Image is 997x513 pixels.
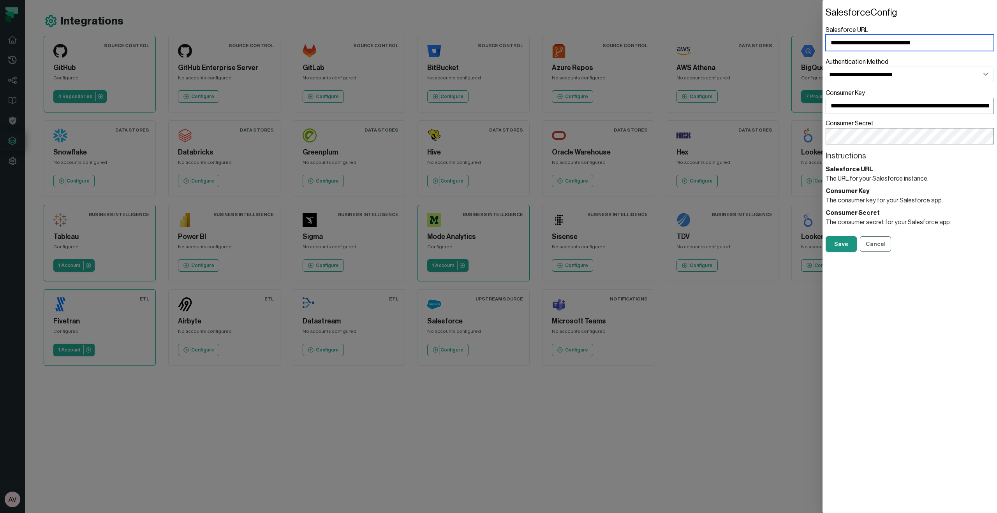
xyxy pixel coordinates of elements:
header: Consumer Secret [826,208,994,218]
input: Consumer Key [826,98,994,114]
label: Consumer Key [826,88,994,114]
section: The URL for your Salesforce instance. [826,165,994,183]
button: Save [826,236,857,252]
input: Salesforce URL [826,35,994,51]
input: Consumer Secret [826,128,994,144]
button: Cancel [860,236,891,252]
label: Authentication Method [826,59,888,65]
header: Consumer Key [826,186,994,196]
label: Consumer Secret [826,119,994,144]
header: Salesforce URL [826,165,994,174]
header: Instructions [826,151,994,162]
section: The consumer secret for your Salesforce app. [826,208,994,227]
label: Salesforce URL [826,25,994,51]
section: The consumer key for your Salesforce app. [826,186,994,205]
